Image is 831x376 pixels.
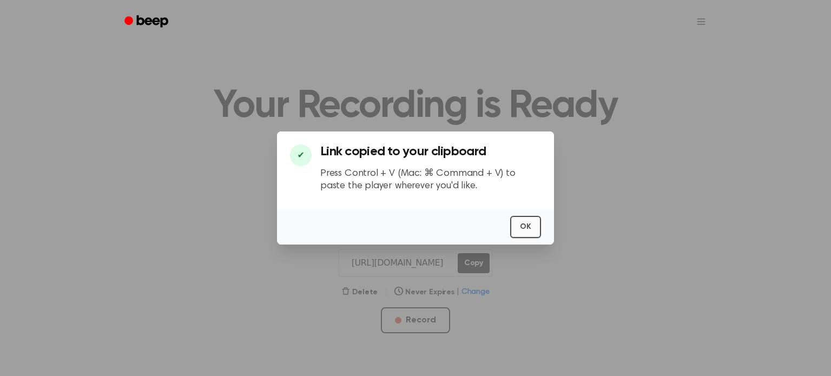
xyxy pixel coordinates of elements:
[320,144,541,159] h3: Link copied to your clipboard
[290,144,312,166] div: ✔
[117,11,178,32] a: Beep
[510,216,541,238] button: OK
[320,168,541,192] p: Press Control + V (Mac: ⌘ Command + V) to paste the player wherever you'd like.
[688,9,714,35] button: Open menu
